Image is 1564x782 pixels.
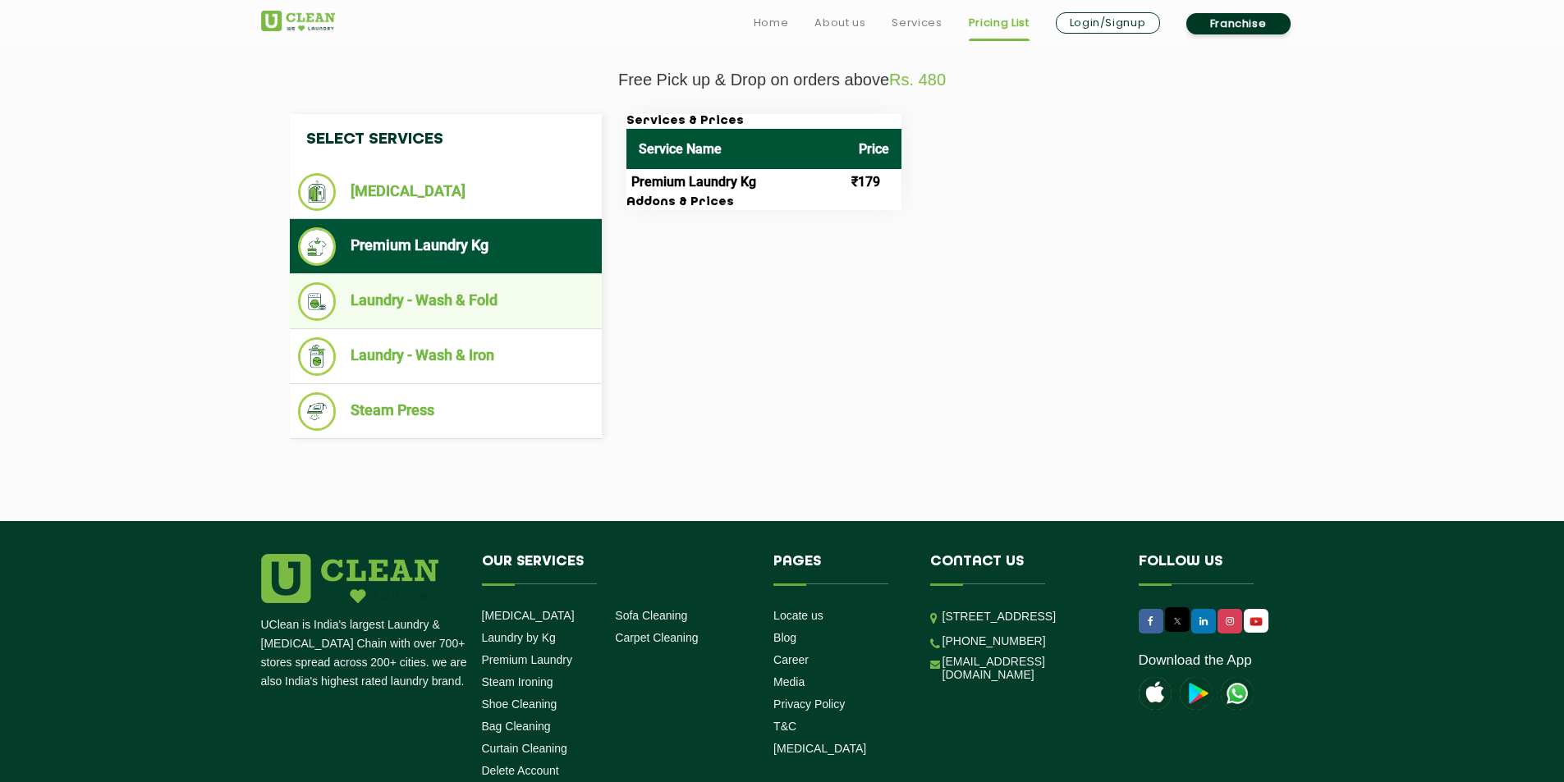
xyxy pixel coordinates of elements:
a: Premium Laundry [482,653,573,666]
th: Price [846,129,901,169]
a: Download the App [1139,652,1252,669]
h4: Contact us [930,554,1114,585]
li: Premium Laundry Kg [298,227,594,266]
td: Premium Laundry Kg [626,169,846,195]
a: Privacy Policy [773,697,845,711]
a: T&C [773,720,796,733]
h4: Select Services [290,114,602,165]
h4: Follow us [1139,554,1283,585]
a: Login/Signup [1056,12,1160,34]
p: Free Pick up & Drop on orders above [261,71,1304,89]
a: Services [892,13,942,33]
img: UClean Laundry and Dry Cleaning [1221,677,1254,710]
a: [MEDICAL_DATA] [482,609,575,622]
img: playstoreicon.png [1180,677,1213,710]
a: Shoe Cleaning [482,697,557,711]
a: [MEDICAL_DATA] [773,742,866,755]
a: [PHONE_NUMBER] [943,634,1046,647]
img: Premium Laundry Kg [298,227,337,266]
a: Franchise [1186,13,1291,34]
a: Laundry by Kg [482,631,556,644]
a: Career [773,653,809,666]
a: Media [773,675,805,688]
li: Laundry - Wash & Iron [298,337,594,376]
a: [EMAIL_ADDRESS][DOMAIN_NAME] [943,655,1114,681]
a: Bag Cleaning [482,720,551,733]
th: Service Name [626,129,846,169]
img: UClean Laundry and Dry Cleaning [261,11,335,31]
a: Steam Ironing [482,675,553,688]
a: Delete Account [482,764,559,777]
a: Carpet Cleaning [615,631,698,644]
h4: Pages [773,554,906,585]
a: Pricing List [969,13,1030,33]
img: Laundry - Wash & Fold [298,282,337,321]
img: apple-icon.png [1139,677,1172,710]
span: Rs. 480 [889,71,946,89]
h4: Our Services [482,554,750,585]
img: Steam Press [298,392,337,431]
img: Laundry - Wash & Iron [298,337,337,376]
a: Blog [773,631,796,644]
a: Locate us [773,609,823,622]
p: UClean is India's largest Laundry & [MEDICAL_DATA] Chain with over 700+ stores spread across 200+... [261,615,470,691]
td: ₹179 [846,169,901,195]
li: Steam Press [298,392,594,431]
li: [MEDICAL_DATA] [298,173,594,211]
li: Laundry - Wash & Fold [298,282,594,321]
a: Curtain Cleaning [482,742,567,755]
a: Home [754,13,789,33]
a: Sofa Cleaning [615,609,687,622]
h3: Services & Prices [626,114,901,129]
img: Dry Cleaning [298,173,337,211]
a: About us [814,13,865,33]
img: UClean Laundry and Dry Cleaning [1245,613,1267,630]
img: logo.png [261,554,438,603]
p: [STREET_ADDRESS] [943,607,1114,626]
h3: Addons & Prices [626,195,901,210]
